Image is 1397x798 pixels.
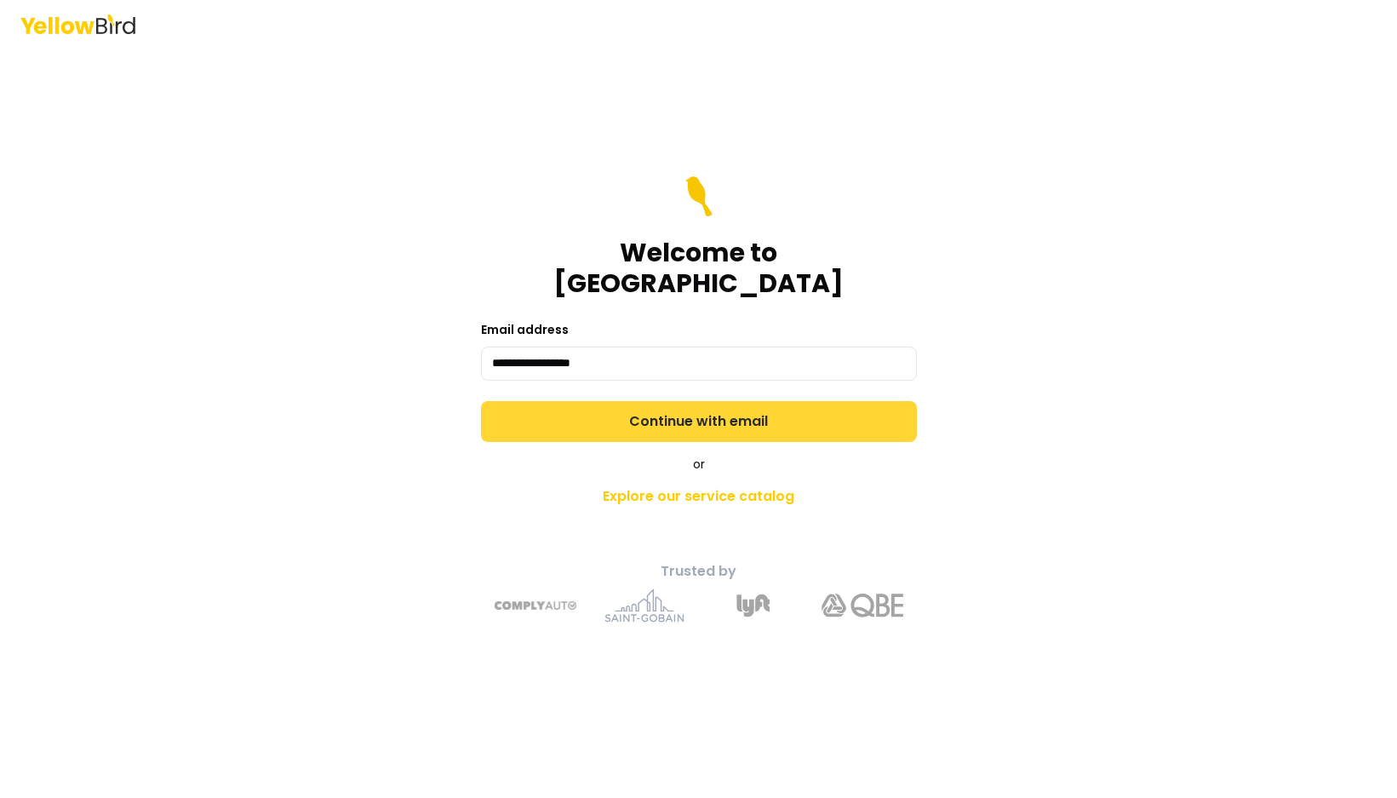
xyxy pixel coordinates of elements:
[399,479,999,514] a: Explore our service catalog
[399,561,999,582] p: Trusted by
[481,401,917,442] button: Continue with email
[693,456,705,473] span: or
[481,321,569,338] label: Email address
[481,238,917,299] h1: Welcome to [GEOGRAPHIC_DATA]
